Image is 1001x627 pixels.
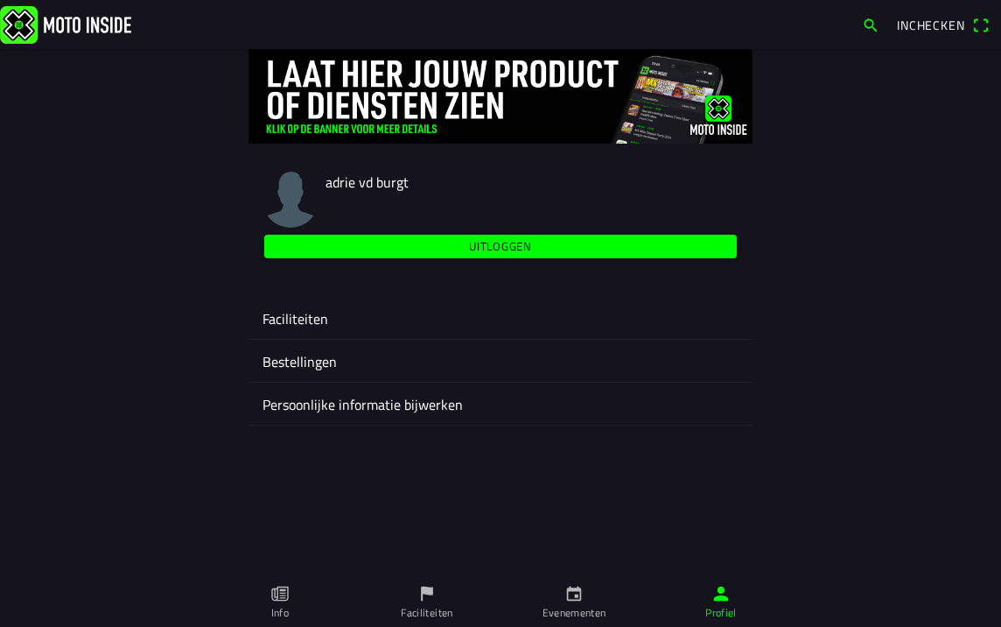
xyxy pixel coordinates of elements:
[542,605,606,621] ion-label: Evenementen
[325,172,409,193] span: adrie vd burgt
[853,10,888,39] a: search
[564,584,584,603] ion-icon: calendar
[401,605,452,621] ion-label: Faciliteiten
[711,584,731,603] ion-icon: person
[248,49,752,144] img: 4Lg0uCZZgYSq9MW2zyHRs12dBiEH1AZVHKMOLPl0.jpg
[262,394,738,415] ion-label: Persoonlijke informatie bijwerken
[270,584,290,603] ion-icon: paper
[417,584,437,603] ion-icon: flag
[705,605,737,621] ion-label: Profiel
[888,10,997,39] a: Incheckenqr scanner
[262,351,738,372] ion-label: Bestellingen
[897,16,965,34] span: Inchecken
[264,235,737,258] ion-button: Uitloggen
[262,172,318,228] img: moto-inside-avatar.png
[271,605,289,621] ion-label: Info
[262,308,738,329] ion-label: Faciliteiten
